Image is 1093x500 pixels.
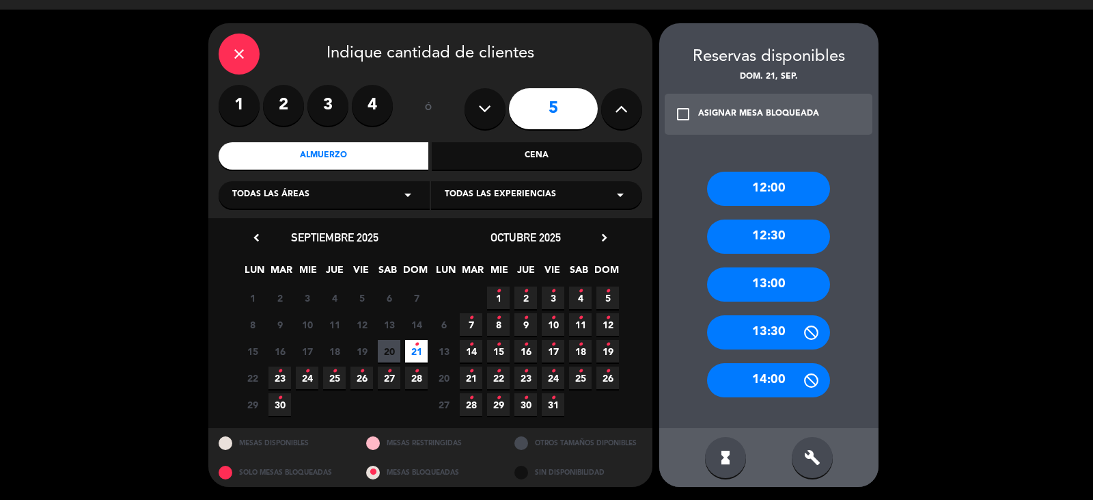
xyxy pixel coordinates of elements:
[268,313,291,336] span: 9
[496,360,501,382] i: •
[469,387,473,409] i: •
[268,367,291,389] span: 23
[432,142,642,170] div: Cena
[307,85,348,126] label: 3
[350,262,372,285] span: VIE
[707,267,830,302] div: 13:00
[569,340,592,363] span: 18
[231,46,247,62] i: close
[496,387,501,409] i: •
[523,334,528,356] i: •
[542,313,564,336] span: 10
[270,262,292,285] span: MAR
[323,287,346,309] span: 4
[241,313,264,336] span: 8
[241,393,264,416] span: 29
[359,360,364,382] i: •
[350,313,373,336] span: 12
[551,307,555,329] i: •
[707,172,830,206] div: 12:00
[578,360,583,382] i: •
[542,340,564,363] span: 17
[675,106,691,122] i: check_box_outline_blank
[414,360,419,382] i: •
[249,231,264,245] i: chevron_left
[445,188,556,202] span: Todas las experiencias
[523,307,528,329] i: •
[296,313,318,336] span: 10
[605,360,610,382] i: •
[460,393,482,416] span: 28
[350,367,373,389] span: 26
[605,307,610,329] i: •
[504,458,652,487] div: SIN DISPONIBILIDAD
[378,367,400,389] span: 27
[490,231,561,244] span: octubre 2025
[405,313,428,336] span: 14
[291,231,378,244] span: septiembre 2025
[596,367,619,389] span: 26
[241,367,264,389] span: 22
[469,334,473,356] i: •
[496,334,501,356] i: •
[496,280,501,302] i: •
[578,334,583,356] i: •
[596,340,619,363] span: 19
[296,367,318,389] span: 24
[405,367,428,389] span: 28
[241,287,264,309] span: 1
[323,313,346,336] span: 11
[578,307,583,329] i: •
[514,287,537,309] span: 2
[596,313,619,336] span: 12
[523,360,528,382] i: •
[305,360,309,382] i: •
[717,449,734,466] i: hourglass_full
[578,280,583,302] i: •
[378,287,400,309] span: 6
[268,340,291,363] span: 16
[568,262,590,285] span: SAB
[243,262,266,285] span: LUN
[323,262,346,285] span: JUE
[406,85,451,133] div: ó
[461,262,484,285] span: MAR
[350,287,373,309] span: 5
[376,262,399,285] span: SAB
[514,367,537,389] span: 23
[514,393,537,416] span: 30
[460,313,482,336] span: 7
[268,393,291,416] span: 30
[356,458,504,487] div: MESAS BLOQUEADAS
[597,231,611,245] i: chevron_right
[219,142,429,170] div: Almuerzo
[612,187,628,203] i: arrow_drop_down
[323,340,346,363] span: 18
[434,262,457,285] span: LUN
[469,307,473,329] i: •
[496,307,501,329] i: •
[605,334,610,356] i: •
[241,340,264,363] span: 15
[460,367,482,389] span: 21
[432,340,455,363] span: 13
[469,360,473,382] i: •
[400,187,416,203] i: arrow_drop_down
[542,393,564,416] span: 31
[804,449,820,466] i: build
[219,85,260,126] label: 1
[387,360,391,382] i: •
[569,367,592,389] span: 25
[523,387,528,409] i: •
[296,287,318,309] span: 3
[594,262,617,285] span: DOM
[263,85,304,126] label: 2
[403,262,426,285] span: DOM
[659,44,878,70] div: Reservas disponibles
[219,34,642,75] div: Indique cantidad de clientes
[323,367,346,389] span: 25
[352,85,393,126] label: 4
[514,340,537,363] span: 16
[551,387,555,409] i: •
[659,70,878,84] div: dom. 21, sep.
